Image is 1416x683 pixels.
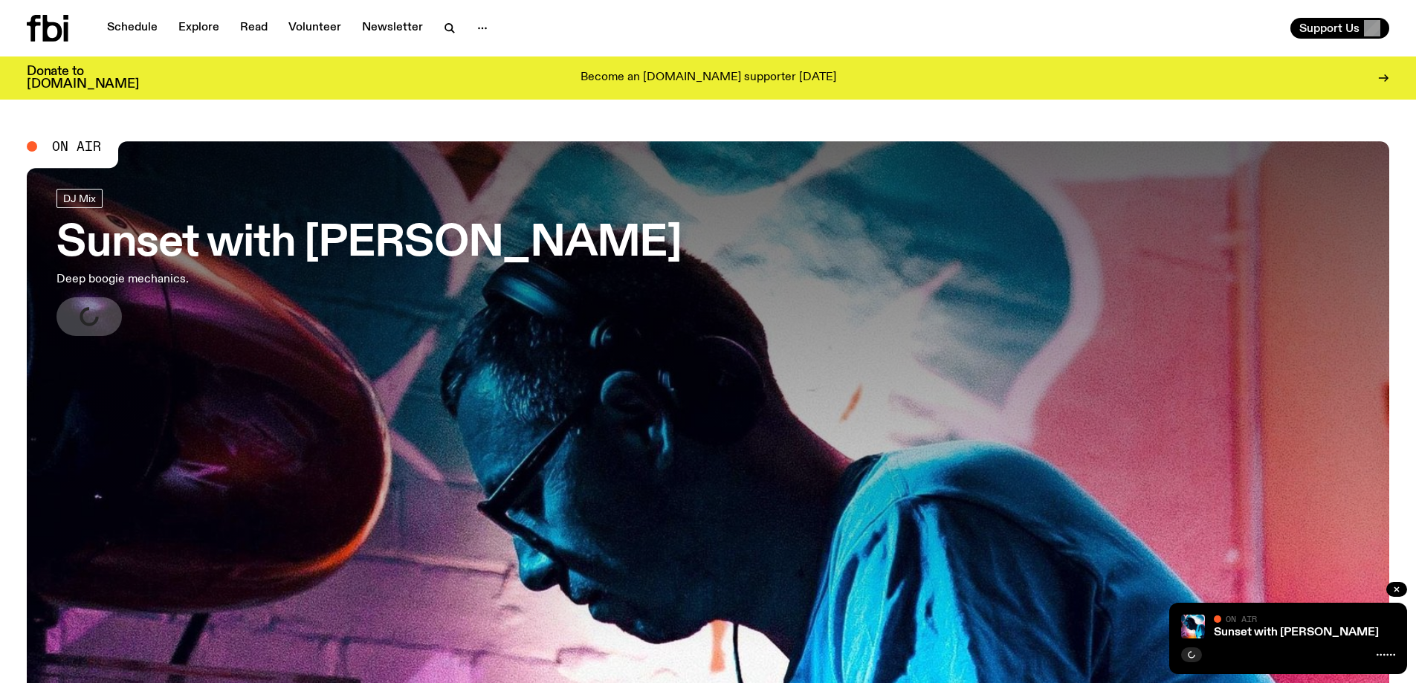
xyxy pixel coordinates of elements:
span: On Air [1226,614,1257,624]
span: Support Us [1299,22,1360,35]
span: On Air [52,140,101,153]
a: Sunset with [PERSON_NAME]Deep boogie mechanics. [56,189,682,336]
a: Schedule [98,18,167,39]
a: Volunteer [279,18,350,39]
h3: Donate to [DOMAIN_NAME] [27,65,139,91]
a: Newsletter [353,18,432,39]
a: DJ Mix [56,189,103,208]
a: Sunset with [PERSON_NAME] [1214,627,1379,638]
span: DJ Mix [63,192,96,204]
a: Explore [169,18,228,39]
a: Read [231,18,277,39]
img: Simon Caldwell stands side on, looking downwards. He has headphones on. Behind him is a brightly ... [1181,615,1205,638]
p: Deep boogie mechanics. [56,271,437,288]
p: Become an [DOMAIN_NAME] supporter [DATE] [581,71,836,85]
h3: Sunset with [PERSON_NAME] [56,223,682,265]
button: Support Us [1290,18,1389,39]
